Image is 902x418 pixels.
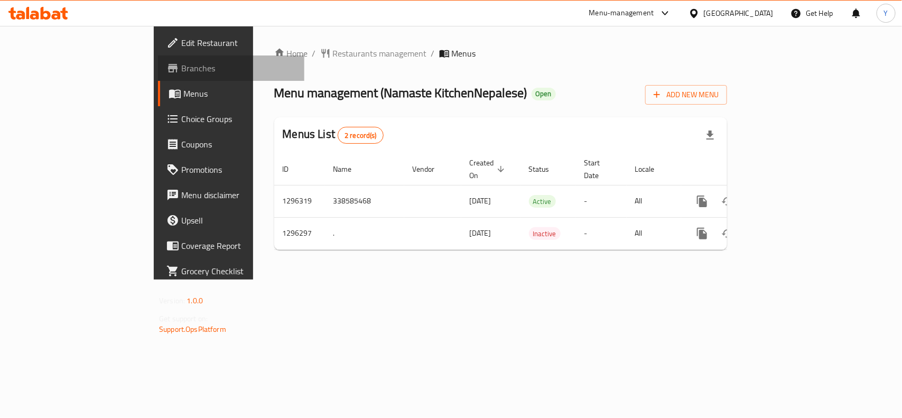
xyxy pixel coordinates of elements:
span: Menus [183,87,296,100]
a: Choice Groups [158,106,304,132]
span: Version: [159,294,185,308]
td: 338585468 [325,185,404,217]
h2: Menus List [283,126,384,144]
span: Created On [470,156,508,182]
span: Coverage Report [181,239,296,252]
span: Name [333,163,366,175]
a: Promotions [158,157,304,182]
span: Edit Restaurant [181,36,296,49]
div: Inactive [529,227,561,240]
a: Branches [158,55,304,81]
th: Actions [681,153,799,185]
span: Status [529,163,563,175]
nav: breadcrumb [274,47,727,60]
a: Coverage Report [158,233,304,258]
span: Menus [452,47,476,60]
a: Menu disclaimer [158,182,304,208]
button: more [690,189,715,214]
span: Open [532,89,556,98]
td: All [627,185,681,217]
div: [GEOGRAPHIC_DATA] [704,7,774,19]
span: Branches [181,62,296,75]
td: . [325,217,404,249]
div: Menu-management [589,7,654,20]
button: Change Status [715,189,740,214]
span: Add New Menu [654,88,719,101]
a: Support.OpsPlatform [159,322,226,336]
span: Y [884,7,888,19]
button: Add New Menu [645,85,727,105]
span: Choice Groups [181,113,296,125]
span: Menu management ( Namaste KitchenNepalese ) [274,81,527,105]
li: / [312,47,316,60]
span: Menu disclaimer [181,189,296,201]
a: Restaurants management [320,47,427,60]
span: Locale [635,163,668,175]
span: 2 record(s) [338,131,383,141]
div: Total records count [338,127,384,144]
td: - [576,217,627,249]
span: 1.0.0 [187,294,203,308]
span: Inactive [529,228,561,240]
span: Get support on: [159,312,208,326]
button: Change Status [715,221,740,246]
a: Edit Restaurant [158,30,304,55]
span: Restaurants management [333,47,427,60]
span: ID [283,163,303,175]
span: Active [529,196,556,208]
span: Promotions [181,163,296,176]
table: enhanced table [274,153,799,250]
li: / [431,47,435,60]
span: [DATE] [470,226,491,240]
span: Upsell [181,214,296,227]
span: Start Date [584,156,614,182]
div: Open [532,88,556,100]
span: Grocery Checklist [181,265,296,277]
a: Coupons [158,132,304,157]
span: Coupons [181,138,296,151]
a: Upsell [158,208,304,233]
a: Menus [158,81,304,106]
td: - [576,185,627,217]
a: Grocery Checklist [158,258,304,284]
td: All [627,217,681,249]
span: [DATE] [470,194,491,208]
div: Export file [698,123,723,148]
span: Vendor [413,163,449,175]
button: more [690,221,715,246]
